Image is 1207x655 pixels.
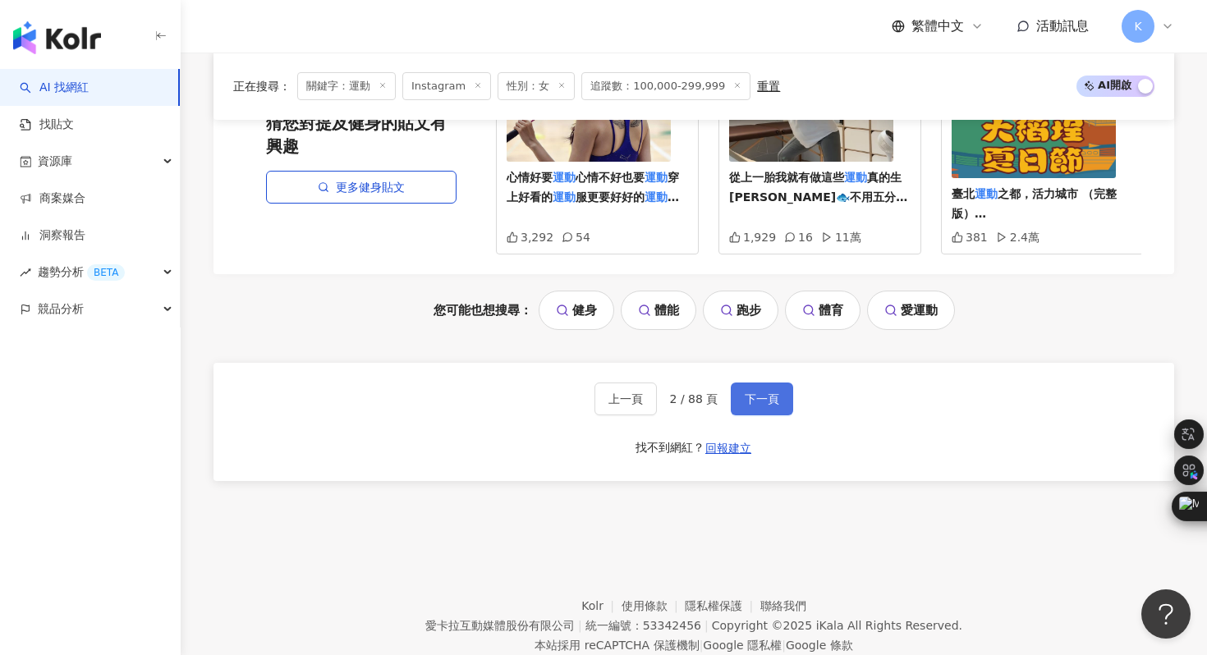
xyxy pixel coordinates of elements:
span: 本站採用 reCAPTCHA 保護機制 [535,635,852,655]
span: rise [20,267,31,278]
div: 統一編號：53342456 [585,619,701,632]
div: 1,929 [729,231,776,244]
span: 競品分析 [38,291,84,327]
span: 下一頁 [745,392,779,405]
span: | [700,639,704,652]
div: 11萬 [821,231,861,244]
a: 聯絡我們 [760,599,806,612]
a: 體能 [621,291,696,330]
a: 愛運動 [867,291,955,330]
span: | [578,619,582,632]
div: BETA [87,264,125,281]
a: 使用條款 [622,599,686,612]
span: 猜您對提及健身的貼文有興趣 [266,112,457,158]
div: 重置 [757,80,780,93]
a: 更多健身貼文 [266,171,457,204]
a: 洞察報告 [20,227,85,244]
span: 回報建立 [705,442,751,455]
span: 心情不好也要 [576,171,645,184]
span: 性別：女 [498,72,575,100]
button: 回報建立 [704,435,752,461]
div: 16 [784,231,813,244]
div: Copyright © 2025 All Rights Reserved. [712,619,962,632]
div: 愛卡拉互動媒體股份有限公司 [425,619,575,632]
span: Instagram [402,72,491,100]
span: 臺北 [952,187,975,200]
button: 上一頁 [594,382,657,415]
a: 隱私權保護 [685,599,760,612]
span: 服更要好好的 [576,190,645,204]
span: 趨勢分析 [38,254,125,291]
a: Google 隱私權 [703,639,782,652]
span: 關鍵字：運動 [297,72,396,100]
span: 繁體中文 [911,17,964,35]
span: K [1134,17,1141,35]
mark: 運動 [844,171,867,184]
div: 3,292 [507,231,553,244]
mark: 運動 [553,190,576,204]
span: 追蹤數：100,000-299,999 [581,72,750,100]
mark: 運動 [975,187,998,200]
div: 381 [952,231,988,244]
a: 商案媒合 [20,190,85,207]
a: Google 條款 [786,639,853,652]
span: | [782,639,786,652]
span: | [704,619,709,632]
a: 體育 [785,291,861,330]
span: 活動訊息 [1036,18,1089,34]
iframe: Help Scout Beacon - Open [1141,589,1191,639]
span: 之都，活力城市 （完整版） ​ 臺北，打造全齡友善的 [952,187,1117,259]
span: 2 / 88 頁 [670,392,718,405]
mark: 運動 [553,171,576,184]
div: 找不到網紅？ [636,440,704,456]
a: 找貼文 [20,117,74,133]
img: logo [13,21,101,54]
span: 正在搜尋 ： [233,80,291,93]
div: 您可能也想搜尋： [213,291,1174,330]
a: 健身 [539,291,614,330]
mark: 運動 [645,171,668,184]
div: 54 [562,231,590,244]
span: 資源庫 [38,143,72,180]
span: 心情好要 [507,171,553,184]
span: 從上一胎我就有做這些 [729,171,844,184]
button: 下一頁 [731,382,793,415]
span: 上一頁 [608,392,643,405]
a: searchAI 找網紅 [20,80,89,96]
a: iKala [816,619,844,632]
div: 2.4萬 [996,231,1039,244]
a: 跑步 [703,291,778,330]
mark: 運動 [645,190,679,204]
a: Kolr [581,599,621,612]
